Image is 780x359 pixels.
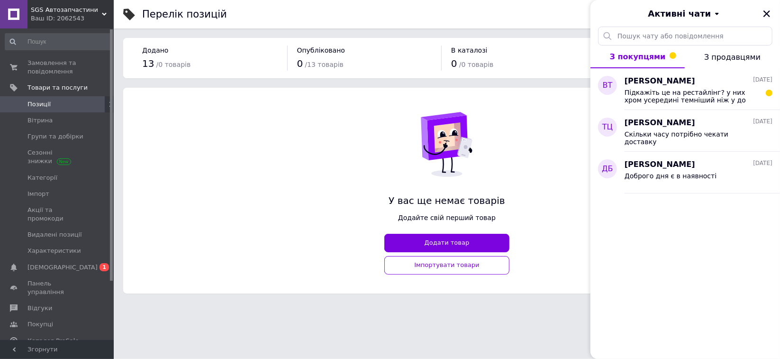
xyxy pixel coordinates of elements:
[27,304,52,313] span: Відгуки
[297,46,345,54] span: Опубліковано
[305,61,344,68] span: / 13 товарів
[27,132,83,141] span: Групи та добірки
[27,83,88,92] span: Товари та послуги
[27,174,57,182] span: Категорії
[100,263,109,271] span: 1
[27,337,79,345] span: Каталог ProSale
[625,118,695,129] span: [PERSON_NAME]
[602,164,613,175] span: ДБ
[590,68,780,110] button: ВТ[PERSON_NAME][DATE]Підкажіть це на рестайлінг? у них хром усередині темніший ніж у до рестайлінгу
[27,320,53,329] span: Покупці
[761,8,772,19] button: Закрити
[27,116,53,125] span: Вітрина
[27,190,49,198] span: Імпорт
[590,110,780,152] button: ТЦ[PERSON_NAME][DATE]Скільки часу потрібно чекати доставку
[31,14,114,23] div: Ваш ID: 2062543
[384,213,509,222] span: Додайте свій перший товар
[27,100,51,109] span: Позиції
[625,172,717,180] span: Доброго дня є в наявності
[27,148,88,166] span: Сезонні знижки
[142,46,168,54] span: Додано
[27,206,88,223] span: Акції та промокоди
[617,8,753,20] button: Активні чати
[156,61,191,68] span: / 0 товарів
[451,58,457,69] span: 0
[27,263,98,272] span: [DEMOGRAPHIC_DATA]
[625,76,695,87] span: [PERSON_NAME]
[31,6,102,14] span: SGS Автозапчастини
[384,256,509,275] a: Імпортувати товари
[704,53,761,62] span: З продавцями
[142,9,227,19] div: Перелік позицій
[590,46,685,68] button: З покупцями
[384,194,509,208] span: У вас ще немає товарів
[625,159,695,170] span: [PERSON_NAME]
[27,59,88,76] span: Замовлення та повідомлення
[27,247,81,255] span: Характеристики
[648,8,711,20] span: Активні чати
[753,118,772,126] span: [DATE]
[753,159,772,167] span: [DATE]
[625,89,759,104] span: Підкажіть це на рестайлінг? у них хром усередині темніший ніж у до рестайлінгу
[384,234,509,252] button: Додати товар
[590,152,780,193] button: ДБ[PERSON_NAME][DATE]Доброго дня є в наявності
[610,52,666,61] span: З покупцями
[297,58,303,69] span: 0
[5,33,112,50] input: Пошук
[451,46,488,54] span: В каталозі
[459,61,494,68] span: / 0 товарів
[142,58,154,69] span: 13
[602,122,613,133] span: ТЦ
[603,80,613,91] span: ВТ
[753,76,772,84] span: [DATE]
[27,230,82,239] span: Видалені позиції
[598,27,772,46] input: Пошук чату або повідомлення
[625,130,759,146] span: Скільки часу потрібно чекати доставку
[685,46,780,68] button: З продавцями
[27,279,88,296] span: Панель управління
